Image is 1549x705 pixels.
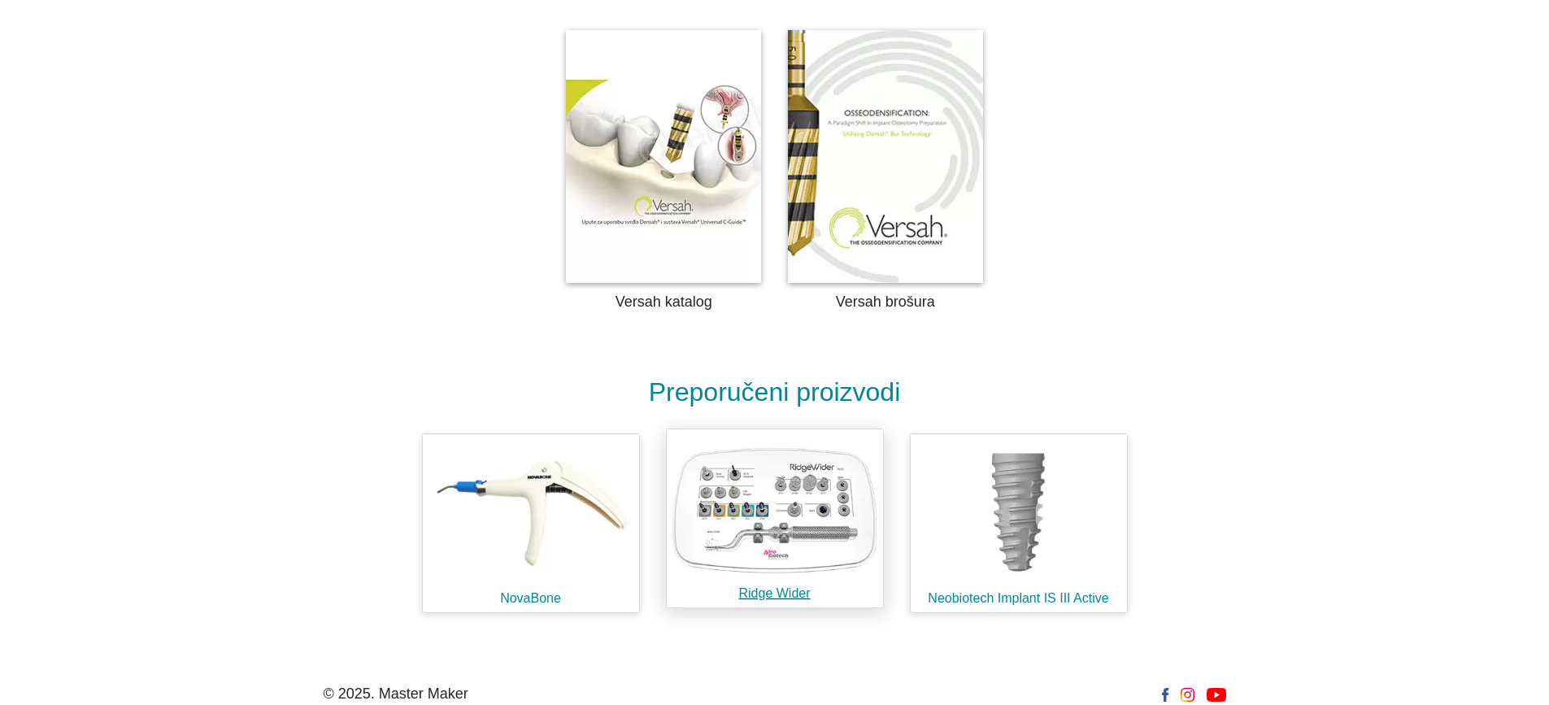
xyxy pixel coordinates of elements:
[1207,688,1225,702] img: Youtube
[653,420,897,626] a: Ridge Wider
[409,420,653,626] a: NovaBone
[324,683,468,705] div: © 2025. Master Maker
[1162,688,1169,702] img: Facebook
[783,291,989,313] figcaption: Versah brošura
[897,420,1141,626] a: Neobiotech Implant IS III Active
[561,291,767,313] figcaption: Versah katalog
[1181,688,1194,702] img: Instagram
[423,590,639,606] h1: NovaBone
[667,585,883,601] h1: Ridge Wider
[332,376,1218,407] h2: Preporučeni proizvodi
[911,590,1127,606] h1: Neobiotech Implant IS III Active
